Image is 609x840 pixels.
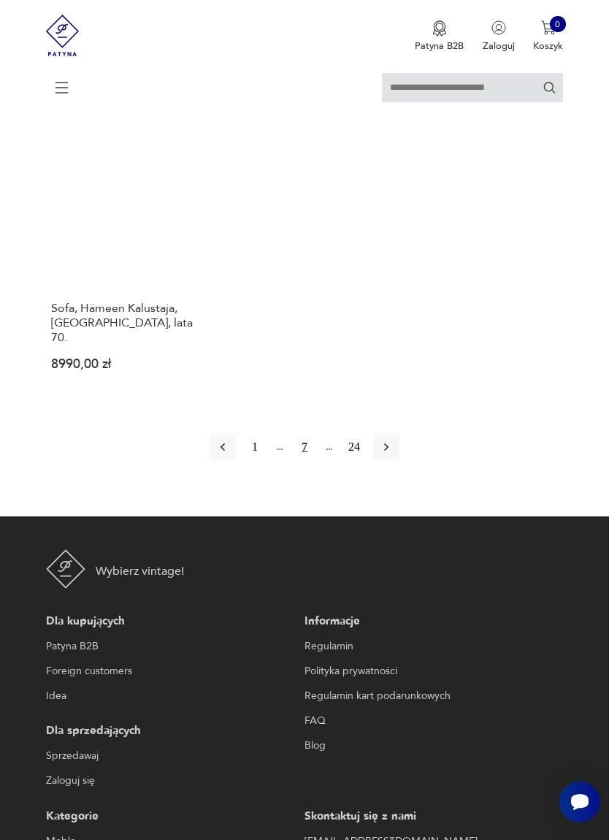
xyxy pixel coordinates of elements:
a: Zaloguj się [46,772,299,790]
p: Dla sprzedających [46,722,299,740]
a: Idea [46,687,299,705]
p: Kategorie [46,808,299,825]
p: Zaloguj [483,39,515,53]
p: Dla kupujących [46,613,299,630]
a: Sprzedawaj [46,747,299,765]
button: 1 [242,434,268,460]
button: Szukaj [543,80,556,94]
img: Ikona koszyka [541,20,556,35]
img: Ikona medalu [432,20,447,37]
button: 24 [341,434,367,460]
p: Informacje [304,613,557,630]
a: Patyna B2B [46,638,299,655]
a: Regulamin [304,638,557,655]
div: 0 [550,16,566,32]
p: Koszyk [533,39,563,53]
img: Ikonka użytkownika [491,20,506,35]
a: Blog [304,737,557,755]
button: 7 [291,434,318,460]
a: FAQ [304,712,557,730]
a: Polityka prywatności [304,663,557,680]
h3: Sofa, Hämeen Kalustaja, [GEOGRAPHIC_DATA], lata 70. [51,301,205,345]
p: Skontaktuj się z nami [304,808,557,825]
p: 8990,00 zł [51,359,205,370]
button: Zaloguj [483,20,515,53]
a: Foreign customers [46,663,299,680]
a: Sofa, Hämeen Kalustaja, Finlandia, lata 70.Sofa, Hämeen Kalustaja, [GEOGRAPHIC_DATA], lata 70.899... [46,127,211,393]
button: Patyna B2B [415,20,464,53]
a: Regulamin kart podarunkowych [304,687,557,705]
img: Patyna - sklep z meblami i dekoracjami vintage [46,549,85,589]
button: 0Koszyk [533,20,563,53]
iframe: Smartsupp widget button [559,782,600,822]
a: Ikona medaluPatyna B2B [415,20,464,53]
p: Wybierz vintage! [96,562,184,580]
p: Patyna B2B [415,39,464,53]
